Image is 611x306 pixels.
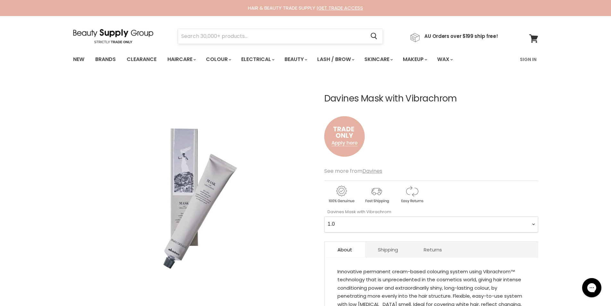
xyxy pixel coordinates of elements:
img: to.png [324,110,365,163]
a: Colour [201,53,235,66]
a: Beauty [280,53,311,66]
ul: Main menu [68,50,487,69]
a: Clearance [122,53,161,66]
img: genuine.gif [324,185,358,204]
input: Search [178,29,366,44]
a: Lash / Brow [312,53,358,66]
a: Returns [411,242,455,258]
span: See more from [324,167,382,175]
a: Haircare [163,53,200,66]
a: Electrical [236,53,278,66]
a: Brands [90,53,121,66]
div: HAIR & BEAUTY TRADE SUPPLY | [65,5,546,11]
a: Shipping [365,242,411,258]
a: Skincare [360,53,397,66]
img: shipping.gif [360,185,394,204]
button: Search [366,29,383,44]
label: Davines Mask with Vibrachrom [324,209,391,215]
a: Davines [362,167,382,175]
a: About [325,242,365,258]
img: returns.gif [395,185,429,204]
a: New [68,53,89,66]
a: Wax [432,53,457,66]
form: Product [178,29,383,44]
nav: Main [65,50,546,69]
a: Sign In [516,53,540,66]
h1: Davines Mask with Vibrachrom [324,94,538,104]
a: GET TRADE ACCESS [318,4,363,11]
a: Makeup [398,53,431,66]
iframe: Gorgias live chat messenger [579,276,605,300]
